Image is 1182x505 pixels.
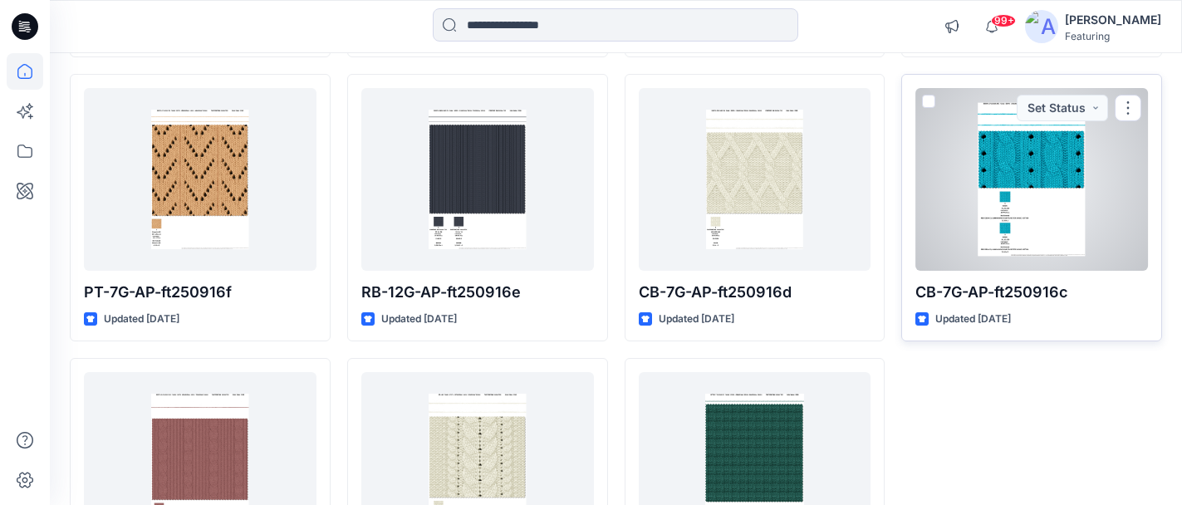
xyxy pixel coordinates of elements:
p: Updated [DATE] [381,311,457,328]
p: Updated [DATE] [935,311,1011,328]
div: Featuring [1065,30,1161,42]
img: avatar [1025,10,1058,43]
span: 99+ [991,14,1016,27]
a: CB-7G-AP-ft250916d [639,88,871,271]
p: Updated [DATE] [659,311,734,328]
a: CB-7G-AP-ft250916c [915,88,1148,271]
div: [PERSON_NAME] [1065,10,1161,30]
p: PT-7G-AP-ft250916f [84,281,316,304]
a: RB-12G-AP-ft250916e [361,88,594,271]
p: CB-7G-AP-ft250916d [639,281,871,304]
p: CB-7G-AP-ft250916c [915,281,1148,304]
a: PT-7G-AP-ft250916f [84,88,316,271]
p: RB-12G-AP-ft250916e [361,281,594,304]
p: Updated [DATE] [104,311,179,328]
